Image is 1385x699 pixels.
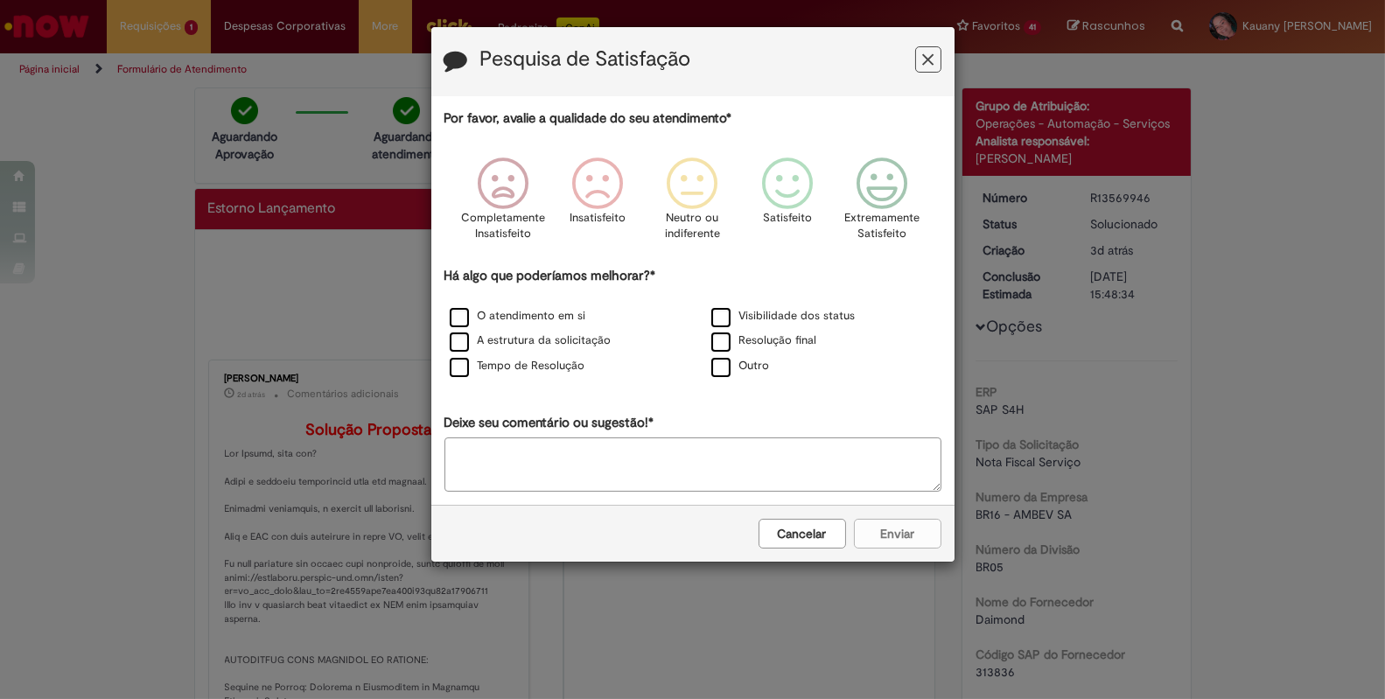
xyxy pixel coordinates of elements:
div: Extremamente Satisfeito [837,144,927,264]
div: Neutro ou indiferente [647,144,737,264]
label: Tempo de Resolução [450,358,585,374]
label: Pesquisa de Satisfação [480,48,691,71]
label: A estrutura da solicitação [450,332,612,349]
p: Insatisfeito [570,210,626,227]
p: Satisfeito [763,210,812,227]
label: O atendimento em si [450,308,586,325]
label: Resolução final [711,332,817,349]
label: Deixe seu comentário ou sugestão!* [444,414,654,432]
div: Completamente Insatisfeito [458,144,548,264]
label: Por favor, avalie a qualidade do seu atendimento* [444,109,732,128]
p: Extremamente Satisfeito [844,210,920,242]
div: Insatisfeito [553,144,642,264]
label: Outro [711,358,770,374]
p: Completamente Insatisfeito [461,210,545,242]
label: Visibilidade dos status [711,308,856,325]
div: Há algo que poderíamos melhorar?* [444,267,941,380]
p: Neutro ou indiferente [661,210,724,242]
div: Satisfeito [743,144,832,264]
button: Cancelar [759,519,846,549]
